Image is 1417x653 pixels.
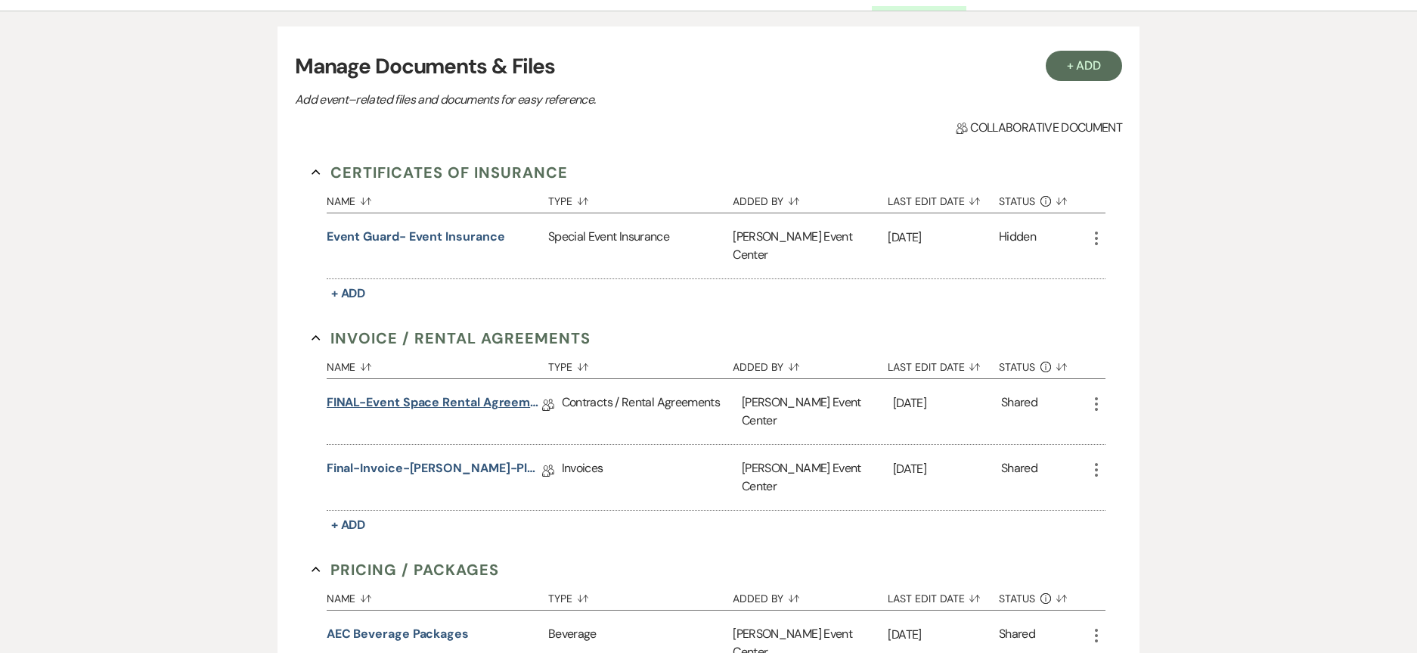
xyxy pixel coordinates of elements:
span: + Add [331,285,366,301]
p: [DATE] [893,393,1001,413]
button: AEC Beverage Packages [327,625,469,643]
span: + Add [331,517,366,533]
div: Shared [1001,393,1037,430]
button: + Add [1046,51,1123,81]
div: [PERSON_NAME] Event Center [733,213,888,278]
button: Certificates of Insurance [312,161,568,184]
button: Added By [733,184,888,213]
div: Hidden [999,228,1036,264]
button: Event Guard- Event Insurance [327,228,505,246]
button: Status [999,350,1087,378]
a: FINAL-Event Space Rental Agreement-[PERSON_NAME]-Platinum-10.3.26 [327,393,542,417]
button: Last Edit Date [888,184,999,213]
div: Contracts / Rental Agreements [562,379,742,444]
span: Collaborative document [956,119,1122,137]
div: [PERSON_NAME] Event Center [742,379,893,444]
span: Status [999,593,1035,604]
div: Special Event Insurance [548,213,733,278]
button: Name [327,184,548,213]
button: Type [548,184,733,213]
button: Pricing / Packages [312,558,499,581]
div: Invoices [562,445,742,510]
p: [DATE] [893,459,1001,479]
p: [DATE] [888,625,999,645]
button: + Add [327,515,371,536]
button: Last Edit Date [888,581,999,610]
a: Final-Invoice-[PERSON_NAME]-Platinum-10.3.26 [327,459,542,483]
span: Status [999,196,1035,207]
div: Shared [1001,459,1037,496]
h3: Manage Documents & Files [295,51,1122,82]
button: Invoice / Rental Agreements [312,327,591,350]
button: Last Edit Date [888,350,999,378]
p: [DATE] [888,228,999,247]
button: Status [999,581,1087,610]
p: Add event–related files and documents for easy reference. [295,90,824,110]
div: [PERSON_NAME] Event Center [742,445,893,510]
button: Type [548,350,733,378]
button: Name [327,581,548,610]
button: Name [327,350,548,378]
button: Status [999,184,1087,213]
button: + Add [327,283,371,304]
span: Status [999,362,1035,372]
button: Added By [733,350,888,378]
button: Added By [733,581,888,610]
button: Type [548,581,733,610]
